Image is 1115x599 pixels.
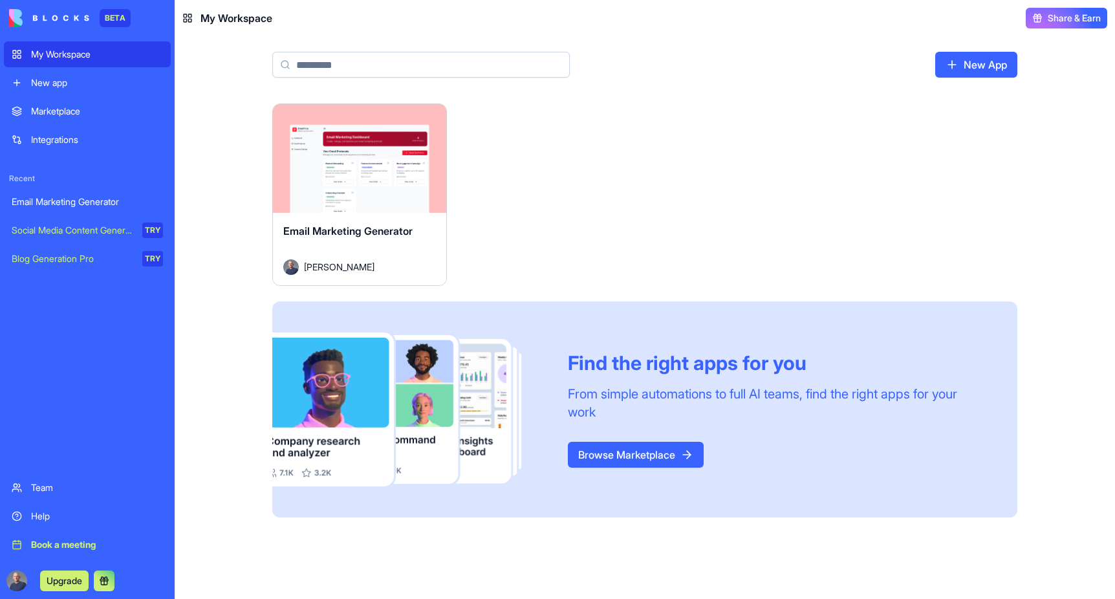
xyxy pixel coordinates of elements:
[9,9,89,27] img: logo
[1026,8,1107,28] button: Share & Earn
[31,510,163,523] div: Help
[1048,12,1101,25] span: Share & Earn
[40,571,89,591] button: Upgrade
[568,442,704,468] a: Browse Marketplace
[272,103,447,286] a: Email Marketing GeneratorAvatar[PERSON_NAME]
[4,503,171,529] a: Help
[4,189,171,215] a: Email Marketing Generator
[4,475,171,501] a: Team
[31,481,163,494] div: Team
[142,223,163,238] div: TRY
[12,195,163,208] div: Email Marketing Generator
[568,351,986,375] div: Find the right apps for you
[40,574,89,587] a: Upgrade
[4,532,171,558] a: Book a meeting
[9,9,131,27] a: BETA
[31,105,163,118] div: Marketplace
[283,224,413,237] span: Email Marketing Generator
[4,127,171,153] a: Integrations
[4,217,171,243] a: Social Media Content GeneratorTRY
[935,52,1017,78] a: New App
[31,538,163,551] div: Book a meeting
[12,252,133,265] div: Blog Generation Pro
[31,76,163,89] div: New app
[4,70,171,96] a: New app
[100,9,131,27] div: BETA
[283,259,299,275] img: Avatar
[200,10,272,26] span: My Workspace
[4,173,171,184] span: Recent
[12,224,133,237] div: Social Media Content Generator
[568,385,986,421] div: From simple automations to full AI teams, find the right apps for your work
[31,48,163,61] div: My Workspace
[4,246,171,272] a: Blog Generation ProTRY
[31,133,163,146] div: Integrations
[4,98,171,124] a: Marketplace
[272,332,547,487] img: Frame_181_egmpey.png
[142,251,163,267] div: TRY
[4,41,171,67] a: My Workspace
[6,571,27,591] img: ACg8ocJxeTPQ1zuUuXJGHpz5_MZOVCcxQMXWntS1BMPOYn5ypkbqlo7_2w=s96-c
[304,260,374,274] span: [PERSON_NAME]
